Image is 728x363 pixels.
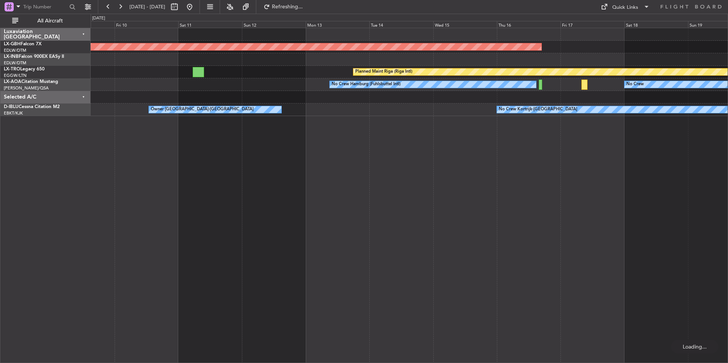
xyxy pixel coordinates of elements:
[242,21,306,28] div: Sun 12
[4,110,23,116] a: EBKT/KJK
[624,21,688,28] div: Sat 18
[560,21,624,28] div: Fri 17
[4,42,42,46] a: LX-GBHFalcon 7X
[23,1,67,13] input: Trip Number
[499,104,577,115] div: No Crew Kortrijk-[GEOGRAPHIC_DATA]
[151,104,254,115] div: Owner [GEOGRAPHIC_DATA]-[GEOGRAPHIC_DATA]
[271,4,303,10] span: Refreshing...
[4,42,21,46] span: LX-GBH
[369,21,433,28] div: Tue 14
[260,1,306,13] button: Refreshing...
[4,48,26,53] a: EDLW/DTM
[4,54,19,59] span: LX-INB
[626,79,644,90] div: No Crew
[306,21,369,28] div: Mon 13
[4,60,26,66] a: EDLW/DTM
[115,21,178,28] div: Fri 10
[4,73,27,78] a: EGGW/LTN
[597,1,653,13] button: Quick Links
[4,80,21,84] span: LX-AOA
[129,3,165,10] span: [DATE] - [DATE]
[92,15,105,22] div: [DATE]
[332,79,401,90] div: No Crew Hamburg (Fuhlsbuttel Intl)
[4,67,20,72] span: LX-TRO
[4,105,60,109] a: D-IBLUCessna Citation M2
[178,21,242,28] div: Sat 11
[20,18,80,24] span: All Aircraft
[671,340,718,353] div: Loading...
[8,15,83,27] button: All Aircraft
[497,21,560,28] div: Thu 16
[4,80,58,84] a: LX-AOACitation Mustang
[4,85,49,91] a: [PERSON_NAME]/QSA
[4,54,64,59] a: LX-INBFalcon 900EX EASy II
[433,21,497,28] div: Wed 15
[4,67,45,72] a: LX-TROLegacy 650
[4,105,19,109] span: D-IBLU
[612,4,638,11] div: Quick Links
[355,66,412,78] div: Planned Maint Riga (Riga Intl)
